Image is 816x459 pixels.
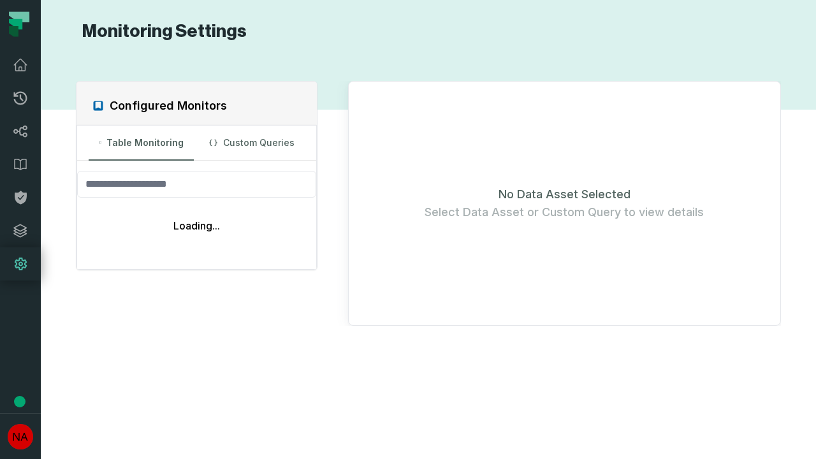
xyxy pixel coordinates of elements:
h2: Configured Monitors [110,97,227,115]
button: Custom Queries [199,126,304,160]
h1: Monitoring Settings [76,20,247,43]
div: Tooltip anchor [14,396,25,407]
button: Table Monitoring [89,126,194,160]
div: Loading... [77,208,316,244]
span: No Data Asset Selected [499,186,630,203]
span: Select Data Asset or Custom Query to view details [425,203,704,221]
img: avatar of No Repos Account [8,424,33,449]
